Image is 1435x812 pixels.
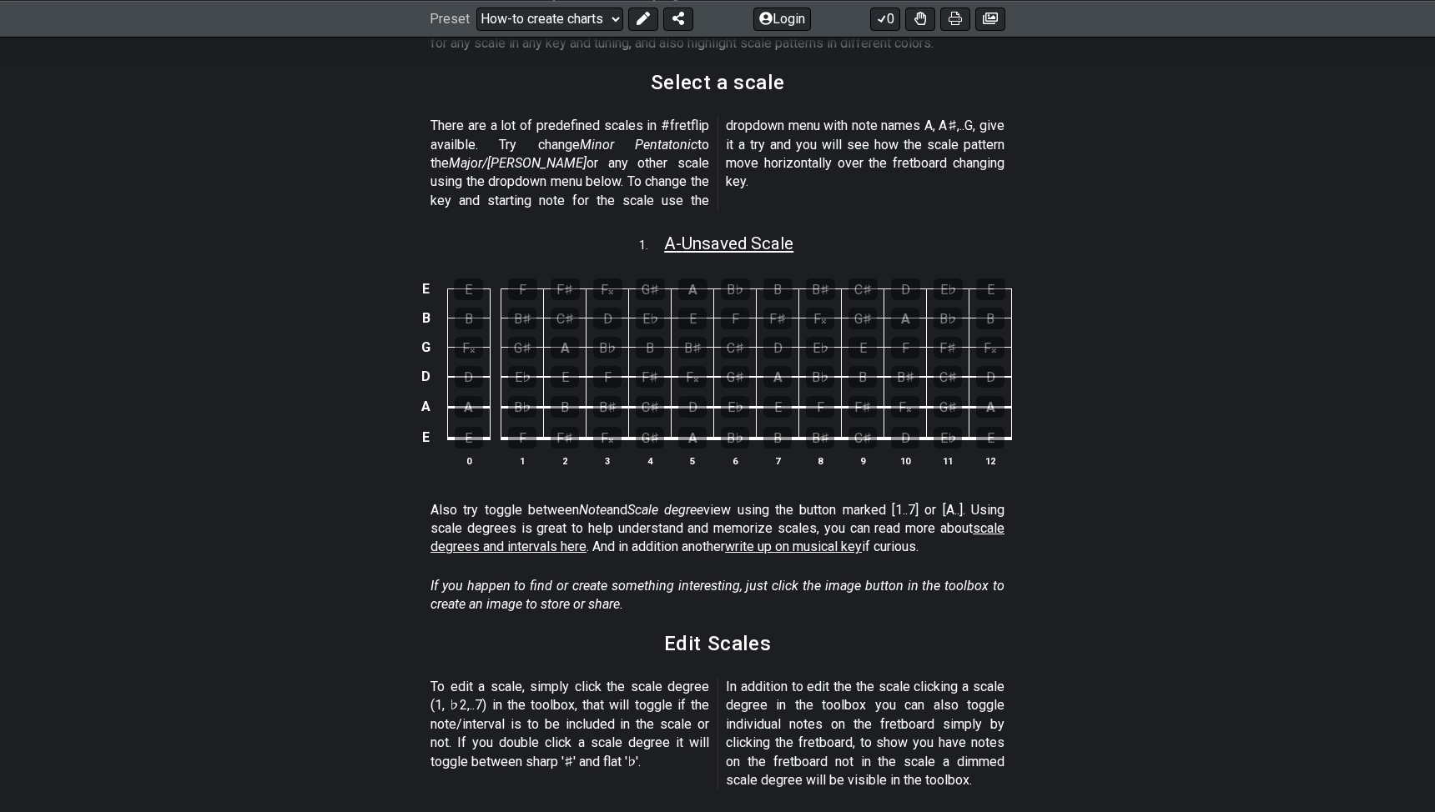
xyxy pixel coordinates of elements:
div: F𝄪 [891,396,919,418]
div: B♯ [508,308,536,329]
div: B♭ [593,337,622,358]
th: 4 [629,452,672,469]
span: write up on musical key [725,539,862,554]
p: Also try toggle between and view using the button marked [1..7] or [A..]. Using scale degrees is ... [430,501,1004,557]
th: 5 [672,452,714,469]
div: C♯ [934,366,962,388]
div: D [976,366,1004,388]
div: D [455,366,483,388]
div: F [508,278,537,300]
div: F♯ [934,337,962,358]
div: D [891,278,920,300]
td: E [416,274,436,303]
em: Scale degree [627,502,703,518]
div: A [891,308,919,329]
div: G♯ [636,278,665,300]
div: B [763,278,793,300]
div: B [976,308,1004,329]
div: B [551,396,579,418]
div: D [763,337,792,358]
em: Minor Pentatonic [580,137,697,153]
div: C♯ [848,427,877,449]
th: 2 [544,452,587,469]
div: B♭ [721,427,749,449]
div: F𝄪 [593,278,622,300]
th: 8 [799,452,842,469]
div: B [455,308,483,329]
div: F𝄪 [806,308,834,329]
button: 0 [870,7,900,30]
div: G♯ [934,396,962,418]
th: 10 [884,452,927,469]
div: F [891,337,919,358]
div: G♯ [721,366,749,388]
div: C♯ [636,396,664,418]
div: G♯ [848,308,877,329]
div: F [806,396,834,418]
div: E♭ [721,396,749,418]
div: A [678,278,707,300]
div: F♯ [551,427,579,449]
td: E [416,422,436,454]
em: Note [579,502,607,518]
div: E♭ [934,427,962,449]
button: Toggle Dexterity for all fretkits [905,7,935,30]
div: E [763,396,792,418]
div: F [593,366,622,388]
div: E [976,278,1005,300]
button: Share Preset [663,7,693,30]
button: Login [753,7,811,30]
button: Print [940,7,970,30]
th: 9 [842,452,884,469]
div: C♯ [848,278,878,300]
button: Create image [975,7,1005,30]
div: E [551,366,579,388]
div: G♯ [508,337,536,358]
div: C♯ [551,308,579,329]
div: F𝄪 [976,337,1004,358]
div: E [848,337,877,358]
div: F𝄪 [593,427,622,449]
div: E♭ [806,337,834,358]
div: F♯ [848,396,877,418]
div: F [508,427,536,449]
div: A [455,396,483,418]
div: F𝄪 [455,337,483,358]
th: 7 [757,452,799,469]
div: B♭ [508,396,536,418]
div: D [678,396,707,418]
th: 12 [969,452,1012,469]
div: B♯ [806,278,835,300]
div: A [976,396,1004,418]
th: 11 [927,452,969,469]
h2: Select a scale [651,73,784,92]
div: F♯ [636,366,664,388]
div: D [593,308,622,329]
div: E♭ [636,308,664,329]
div: E [454,278,483,300]
button: Edit Preset [628,7,658,30]
div: B♯ [891,366,919,388]
td: D [416,362,436,392]
div: C♯ [721,337,749,358]
select: Preset [476,7,623,30]
div: B♯ [806,427,834,449]
div: B♯ [593,396,622,418]
div: B [763,427,792,449]
div: F𝄪 [678,366,707,388]
td: A [416,391,436,422]
div: E [455,427,483,449]
em: Major/[PERSON_NAME] [449,155,587,171]
span: A - Unsaved Scale [664,233,793,253]
div: B♯ [678,337,707,358]
div: B♭ [806,366,834,388]
div: D [891,427,919,449]
div: G♯ [636,427,664,449]
span: 1 . [639,237,664,255]
div: E♭ [508,366,536,388]
p: There are a lot of predefined scales in #fretflip availble. Try change to the or any other scale ... [430,117,1004,210]
div: B [636,337,664,358]
div: F♯ [763,308,792,329]
th: 1 [501,452,544,469]
div: F [721,308,749,329]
